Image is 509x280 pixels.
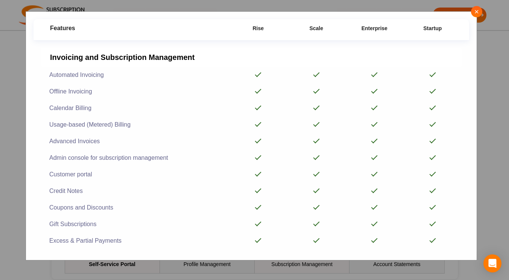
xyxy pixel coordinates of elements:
[471,6,482,17] button: Close
[41,100,229,116] div: Calendar Billing
[41,166,229,183] div: Customer portal
[41,199,229,216] div: Coupons and Discounts
[41,116,229,133] div: Usage-based (Metered) Billing
[483,254,501,272] div: Open Intercom Messenger
[474,8,479,16] span: ×
[41,249,229,266] div: Unbilled Charges
[41,83,229,100] div: Offline Invoicing
[41,183,229,199] div: Credit Notes
[41,216,229,233] div: Gift Subscriptions
[50,52,453,63] div: Invoicing and Subscription Management
[41,233,229,249] div: Excess & Partial Payments
[41,67,229,83] div: Automated Invoicing
[41,150,229,166] div: Admin console for subscription management
[41,133,229,150] div: Advanced Invoices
